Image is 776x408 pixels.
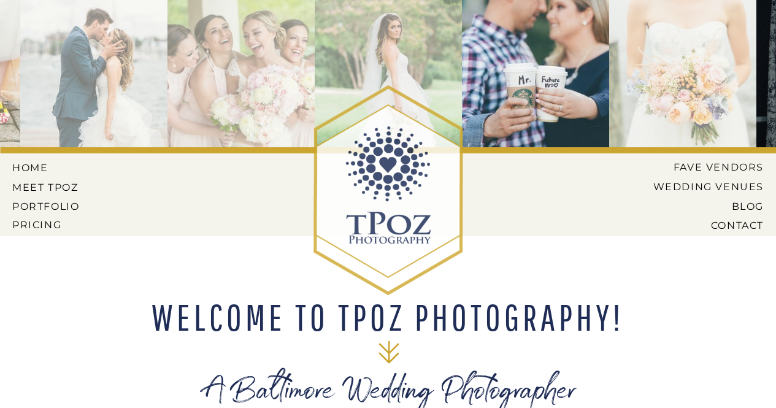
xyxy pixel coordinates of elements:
h2: WELCOME TO tPoz Photography! [144,299,632,336]
a: Pricing [12,219,82,230]
a: MEET tPoz [12,182,79,193]
a: BLOG [643,201,764,212]
a: PORTFOLIO [12,201,82,212]
a: Fave Vendors [663,161,764,172]
a: CONTACT [667,220,764,231]
a: Wedding Venues [634,181,764,192]
a: HOME [12,162,67,173]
